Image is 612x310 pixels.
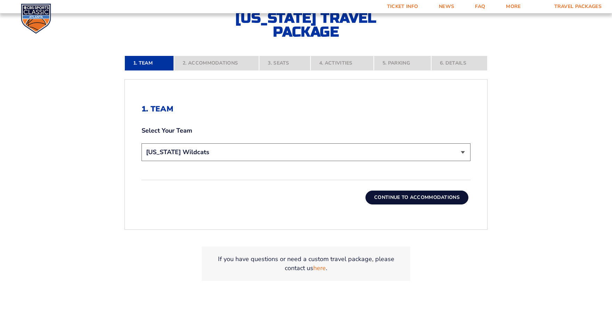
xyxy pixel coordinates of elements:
h2: [US_STATE] Travel Package [229,11,382,39]
button: Continue To Accommodations [365,191,468,204]
h2: 1. Team [142,104,470,114]
a: here [313,264,326,273]
label: Select Your Team [142,126,470,135]
p: If you have questions or need a custom travel package, please contact us . [210,255,402,272]
img: CBS Sports Classic [21,3,51,34]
